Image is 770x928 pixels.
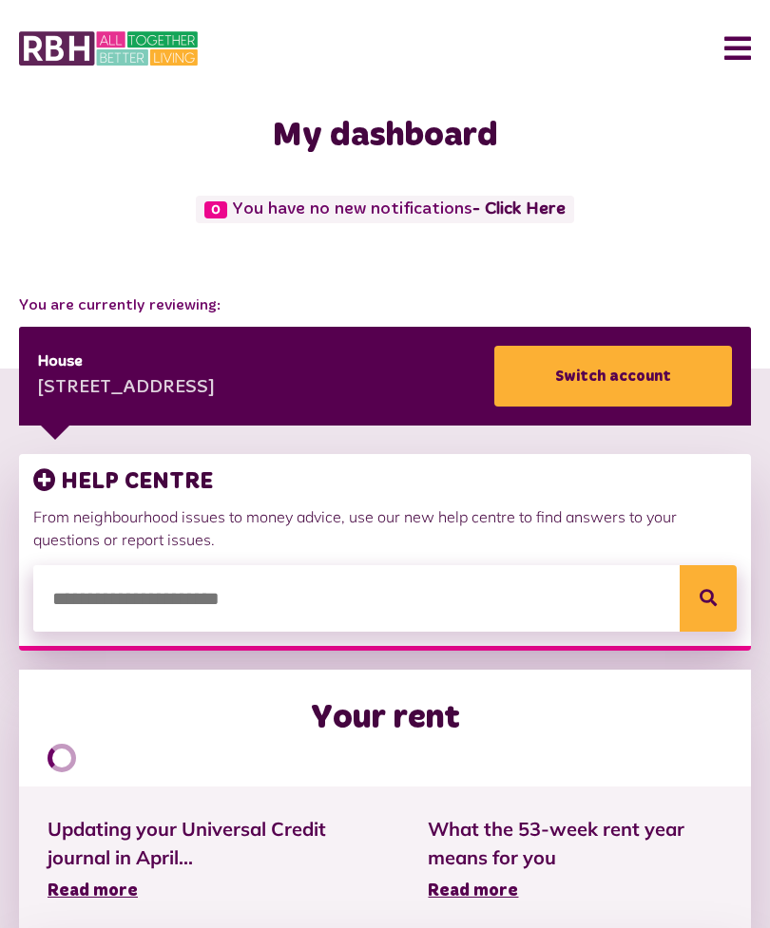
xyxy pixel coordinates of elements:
span: You are currently reviewing: [19,294,751,317]
h3: HELP CENTRE [33,468,737,496]
a: - Click Here [472,200,566,218]
a: What the 53-week rent year means for you Read more [428,815,722,904]
span: You have no new notifications [196,196,573,223]
a: Updating your Universal Credit journal in April... Read more [48,815,371,904]
span: What the 53-week rent year means for you [428,815,722,872]
img: MyRBH [19,28,198,68]
div: [STREET_ADDRESS] [38,374,215,403]
span: Read more [428,882,518,900]
h2: Your rent [311,698,460,739]
span: Read more [48,882,138,900]
span: 0 [204,201,227,218]
a: Switch account [494,346,732,407]
p: From neighbourhood issues to money advice, use our new help centre to find answers to your questi... [33,505,737,551]
h1: My dashboard [19,116,751,157]
span: Updating your Universal Credit journal in April... [48,815,371,872]
div: House [38,350,215,373]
